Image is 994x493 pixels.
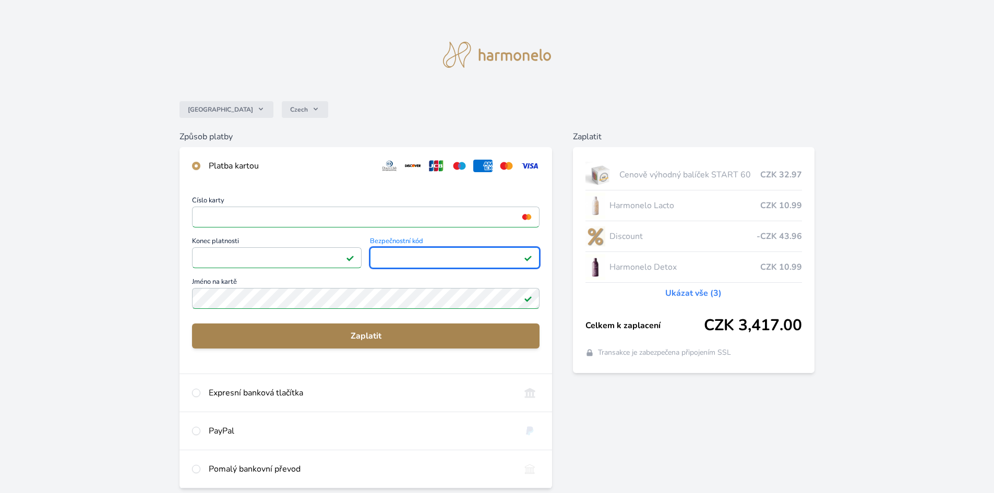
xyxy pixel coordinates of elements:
[609,199,760,212] span: Harmonelo Lacto
[585,162,615,188] img: start.jpg
[598,347,731,358] span: Transakce je zabezpečena připojením SSL
[209,425,512,437] div: PayPal
[192,323,540,348] button: Zaplatit
[520,387,540,399] img: onlineBanking_CZ.svg
[609,261,760,273] span: Harmonelo Detox
[520,160,540,172] img: visa.svg
[346,254,354,262] img: Platné pole
[282,101,328,118] button: Czech
[524,294,532,303] img: Platné pole
[704,316,802,335] span: CZK 3,417.00
[585,254,605,280] img: DETOX_se_stinem_x-lo.jpg
[757,230,802,243] span: -CZK 43.96
[200,330,531,342] span: Zaplatit
[497,160,516,172] img: mc.svg
[524,254,532,262] img: Platné pole
[760,169,802,181] span: CZK 32.97
[520,425,540,437] img: paypal.svg
[520,463,540,475] img: bankTransfer_IBAN.svg
[192,238,362,247] span: Konec platnosti
[192,279,540,288] span: Jméno na kartě
[665,287,722,299] a: Ukázat vše (3)
[585,319,704,332] span: Celkem k zaplacení
[188,105,253,114] span: [GEOGRAPHIC_DATA]
[585,193,605,219] img: CLEAN_LACTO_se_stinem_x-hi-lo.jpg
[573,130,815,143] h6: Zaplatit
[179,130,552,143] h6: Způsob platby
[760,261,802,273] span: CZK 10.99
[209,160,372,172] div: Platba kartou
[473,160,493,172] img: amex.svg
[375,250,535,265] iframe: Iframe pro bezpečnostní kód
[443,42,552,68] img: logo.svg
[197,210,535,224] iframe: Iframe pro číslo karty
[209,387,512,399] div: Expresní banková tlačítka
[209,463,512,475] div: Pomalý bankovní převod
[380,160,399,172] img: diners.svg
[403,160,423,172] img: discover.svg
[290,105,308,114] span: Czech
[197,250,357,265] iframe: Iframe pro datum vypršení platnosti
[179,101,273,118] button: [GEOGRAPHIC_DATA]
[192,288,540,309] input: Jméno na kartěPlatné pole
[609,230,757,243] span: Discount
[760,199,802,212] span: CZK 10.99
[450,160,469,172] img: maestro.svg
[427,160,446,172] img: jcb.svg
[585,223,605,249] img: discount-lo.png
[192,197,540,207] span: Číslo karty
[520,212,534,222] img: mc
[370,238,540,247] span: Bezpečnostní kód
[619,169,760,181] span: Cenově výhodný balíček START 60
